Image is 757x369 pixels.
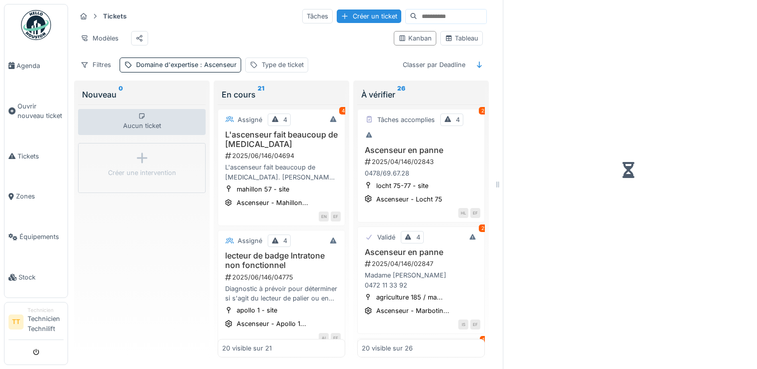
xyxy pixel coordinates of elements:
[319,211,329,221] div: EN
[377,232,395,242] div: Validé
[198,61,237,68] span: : Ascenseur
[258,88,264,100] sup: 21
[377,115,435,124] div: Tâches accomplies
[222,130,341,149] h3: L'ascenseur fait beaucoup de [MEDICAL_DATA]
[376,292,443,302] div: agriculture 185 / ma...
[283,236,287,245] div: 4
[18,151,64,161] span: Tickets
[302,9,333,23] div: Tâches
[398,33,432,43] div: Kanban
[17,61,64,70] span: Agenda
[376,194,442,204] div: Ascenseur - Locht 75
[362,247,480,257] h3: Ascenseur en panne
[78,109,206,135] div: Aucun ticket
[16,191,64,201] span: Zones
[237,198,308,207] div: Ascenseur - Mahillon...
[222,343,272,353] div: 20 visible sur 21
[237,305,277,315] div: apollo 1 - site
[445,33,478,43] div: Tableau
[283,115,287,124] div: 4
[99,11,131,21] strong: Tickets
[5,257,68,297] a: Stock
[224,151,341,160] div: 2025/06/146/04694
[339,107,347,114] div: 4
[479,224,487,232] div: 2
[119,88,123,100] sup: 0
[458,319,468,329] div: IS
[238,115,262,124] div: Assigné
[5,216,68,257] a: Équipements
[82,88,202,100] div: Nouveau
[479,107,487,114] div: 2
[136,60,237,69] div: Domaine d'expertise
[222,88,341,100] div: En cours
[376,306,449,315] div: Ascenseur - Marbotin...
[76,57,116,72] div: Filtres
[238,236,262,245] div: Assigné
[28,306,64,314] div: Technicien
[319,333,329,343] div: AI
[362,270,480,289] div: Madame [PERSON_NAME] 0472 11 33 92
[222,284,341,303] div: Diagnostic à prévoir pour déterminer si s'agit du lecteur de palier ou en cabine ascenseur; vérif...
[337,9,401,23] div: Créer un ticket
[362,145,480,155] h3: Ascenseur en panne
[362,168,480,178] div: 0478/69.67.28
[21,10,51,40] img: Badge_color-CXgf-gQk.svg
[480,336,487,343] div: 1
[222,162,341,181] div: L'ascenseur fait beaucoup de [MEDICAL_DATA]. [PERSON_NAME] 0485 98 91 66
[222,251,341,270] h3: lecteur de badge Intratone non fonctionnel
[237,319,306,328] div: Ascenseur - Apollo 1...
[5,86,68,136] a: Ouvrir nouveau ticket
[5,176,68,217] a: Zones
[331,211,341,221] div: EF
[416,232,420,242] div: 4
[224,272,341,282] div: 2025/06/146/04775
[397,88,405,100] sup: 26
[237,184,289,194] div: mahillon 57 - site
[9,314,24,329] li: TT
[470,208,480,218] div: EF
[458,208,468,218] div: HL
[19,272,64,282] span: Stock
[76,31,123,45] div: Modèles
[456,115,460,124] div: 4
[20,232,64,241] span: Équipements
[108,168,176,177] div: Créer une intervention
[364,157,480,166] div: 2025/04/146/02843
[9,306,64,340] a: TT TechnicienTechnicien Technilift
[362,343,413,353] div: 20 visible sur 26
[398,57,470,72] div: Classer par Deadline
[470,319,480,329] div: EF
[5,136,68,176] a: Tickets
[262,60,304,69] div: Type de ticket
[28,306,64,337] li: Technicien Technilift
[376,181,428,190] div: locht 75-77 - site
[331,333,341,343] div: EF
[18,101,64,120] span: Ouvrir nouveau ticket
[361,88,481,100] div: À vérifier
[5,45,68,86] a: Agenda
[364,259,480,268] div: 2025/04/146/02847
